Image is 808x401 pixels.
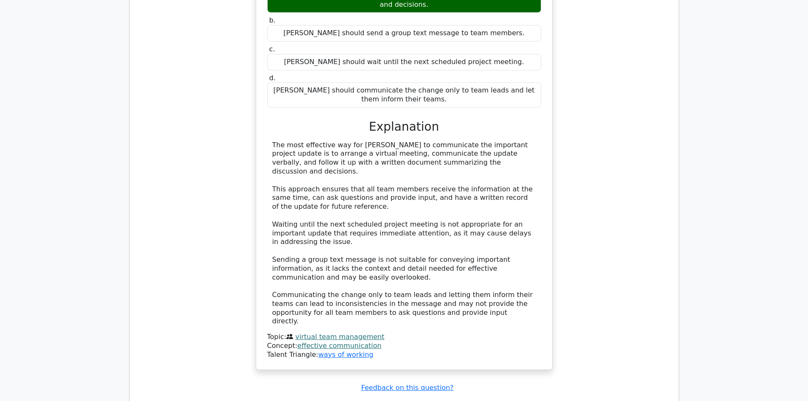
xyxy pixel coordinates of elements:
[318,351,373,359] a: ways of working
[269,16,276,24] span: b.
[272,120,536,134] h3: Explanation
[267,82,541,108] div: [PERSON_NAME] should communicate the change only to team leads and let them inform their teams.
[361,384,453,392] a: Feedback on this question?
[269,74,276,82] span: d.
[272,141,536,326] div: The most effective way for [PERSON_NAME] to communicate the important project update is to arrang...
[269,45,275,53] span: c.
[267,333,541,359] div: Talent Triangle:
[267,342,541,351] div: Concept:
[267,54,541,70] div: [PERSON_NAME] should wait until the next scheduled project meeting.
[267,25,541,42] div: [PERSON_NAME] should send a group text message to team members.
[295,333,384,341] a: virtual team management
[297,342,381,350] a: effective communication
[267,333,541,342] div: Topic:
